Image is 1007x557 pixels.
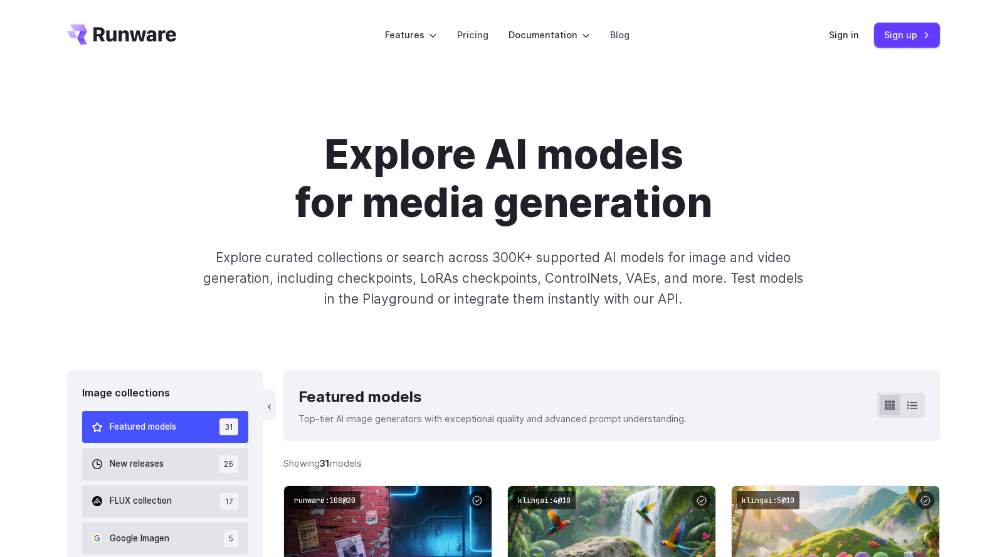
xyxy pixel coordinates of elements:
[82,485,248,517] button: FLUX collection 17
[513,491,576,509] code: klingai:4@10
[263,390,276,420] button: ‹
[110,532,169,546] span: Google Imagen
[509,28,590,42] label: Documentation
[67,24,176,45] a: Go to /
[829,28,859,42] a: Sign in
[82,448,248,480] button: New releases 26
[457,28,488,42] a: Pricing
[737,491,799,509] code: klingai:5@10
[610,28,630,42] a: Blog
[874,23,940,47] a: Sign up
[82,523,248,554] button: Google Imagen 5
[289,491,361,509] code: runware:108@20
[283,456,362,470] div: Showing models
[298,385,687,409] div: Featured models
[224,530,238,547] span: 5
[220,493,238,510] span: 17
[82,385,248,401] div: Image collections
[110,494,172,508] span: FLUX collection
[298,411,687,426] p: Top-tier AI image generators with exceptional quality and advanced prompt understanding.
[110,420,176,434] span: Featured models
[219,455,238,472] span: 26
[154,130,853,227] h1: Explore AI models for media generation
[320,458,330,469] strong: 31
[110,457,164,471] span: New releases
[219,418,238,435] span: 31
[82,411,248,443] button: Featured models 31
[385,28,437,42] label: Features
[198,247,809,310] p: Explore curated collections or search across 300K+ supported AI models for image and video genera...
